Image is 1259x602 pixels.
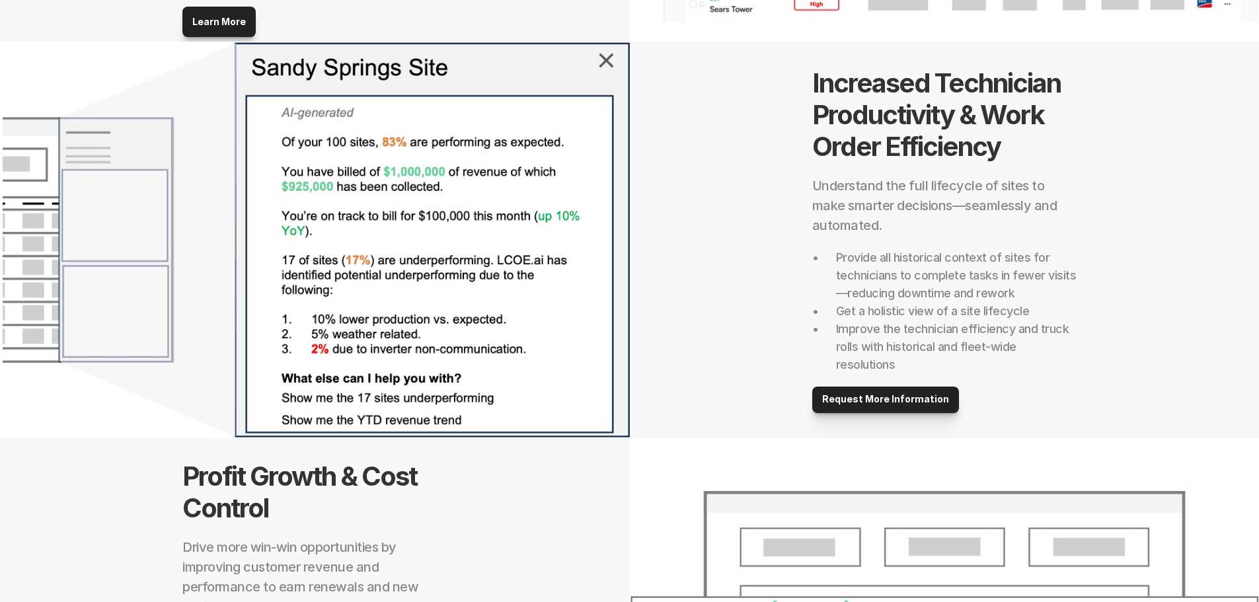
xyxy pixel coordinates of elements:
a: Request More Information [812,387,959,413]
p: Request More Information [822,394,949,405]
h2: Get a holistic view of a site lifecycle [836,302,1077,320]
iframe: Chat Widget [1193,539,1259,602]
p: Learn More [192,17,246,28]
h1: Profit Growth & Cost Control [182,461,447,524]
h2: Provide all historical context of sites for technicians to complete tasks in fewer visits—reducin... [836,248,1077,302]
a: Learn More [182,7,256,37]
p: Improve the technician efficiency and truck rolls with historical and fleet-wide resolutions [836,320,1077,373]
h1: Increased Technician Productivity & Work Order Efficiency [812,67,1077,163]
h2: Understand the full lifecycle of sites to make smarter decisions—seamlessly and automated. [812,176,1077,235]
